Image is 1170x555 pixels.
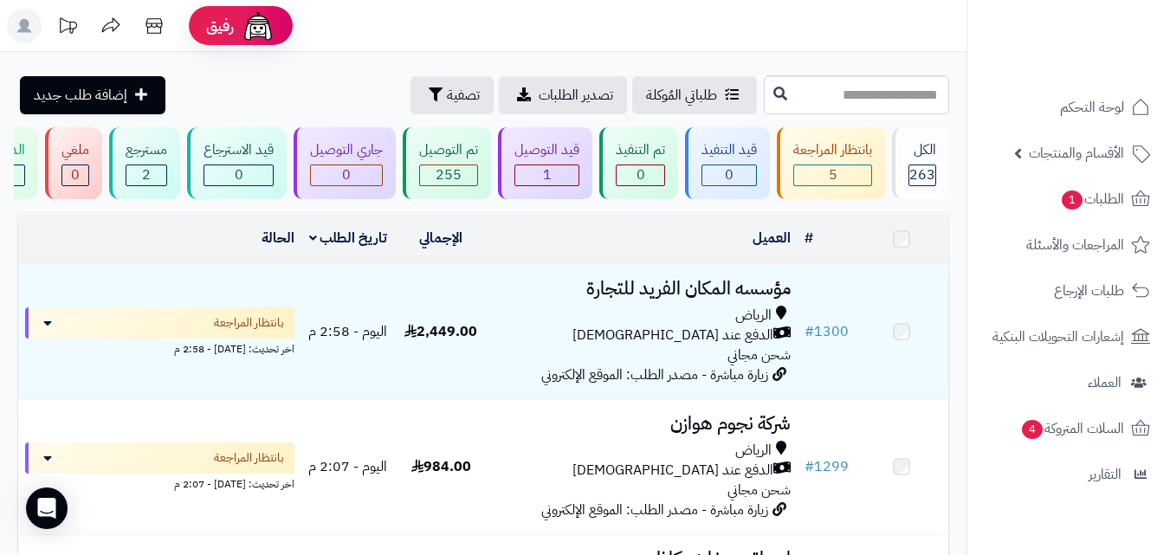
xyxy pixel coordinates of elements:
span: التقارير [1089,462,1122,487]
div: تم التوصيل [419,140,478,160]
a: الكل263 [889,127,953,199]
img: logo-2.png [1052,47,1154,83]
div: 0 [617,165,664,185]
a: طلباتي المُوكلة [632,76,757,114]
span: 1 [1062,190,1083,210]
span: العملاء [1088,371,1122,395]
a: طلبات الإرجاع [978,270,1160,312]
a: تاريخ الطلب [309,228,388,248]
button: تصفية [410,76,494,114]
span: زيارة مباشرة - مصدر الطلب: الموقع الإلكتروني [541,500,768,520]
span: 1 [543,165,552,185]
div: جاري التوصيل [310,140,383,160]
span: 0 [342,165,351,185]
span: 0 [725,165,734,185]
span: طلبات الإرجاع [1054,279,1124,303]
span: لوحة التحكم [1060,95,1124,119]
span: طلباتي المُوكلة [646,85,717,106]
span: 2,449.00 [404,321,477,342]
a: قيد الاسترجاع 0 [184,127,290,199]
span: شحن مجاني [727,345,791,365]
a: بانتظار المراجعة 5 [773,127,889,199]
span: زيارة مباشرة - مصدر الطلب: الموقع الإلكتروني [541,365,768,385]
a: مسترجع 2 [106,127,184,199]
a: لوحة التحكم [978,87,1160,128]
a: الحالة [262,228,294,248]
span: الأقسام والمنتجات [1029,141,1124,165]
div: الكل [908,140,936,160]
span: 4 [1022,420,1043,439]
a: #1299 [805,456,849,477]
span: # [805,456,814,477]
a: ملغي 0 [42,127,106,199]
div: 5 [794,165,871,185]
span: اليوم - 2:07 م [308,456,387,477]
a: المراجعات والأسئلة [978,224,1160,266]
div: قيد الاسترجاع [204,140,274,160]
a: جاري التوصيل 0 [290,127,399,199]
a: تصدير الطلبات [499,76,627,114]
span: إضافة طلب جديد [34,85,127,106]
a: الطلبات1 [978,178,1160,220]
div: Open Intercom Messenger [26,487,68,529]
div: ملغي [61,140,89,160]
span: الدفع عند [DEMOGRAPHIC_DATA] [572,461,773,481]
div: تم التنفيذ [616,140,665,160]
span: 984.00 [411,456,471,477]
span: تصدير الطلبات [539,85,613,106]
div: 0 [311,165,382,185]
span: تصفية [447,85,480,106]
span: 2 [142,165,151,185]
span: 5 [829,165,837,185]
a: تم التنفيذ 0 [596,127,682,199]
div: 255 [420,165,477,185]
div: 0 [204,165,273,185]
div: قيد التنفيذ [701,140,757,160]
span: الدفع عند [DEMOGRAPHIC_DATA] [572,326,773,345]
div: 0 [702,165,756,185]
span: السلات المتروكة [1020,416,1124,441]
div: اخر تحديث: [DATE] - 2:58 م [25,339,294,357]
a: العميل [753,228,791,248]
a: # [805,228,813,248]
span: الرياض [735,441,772,461]
span: الطلبات [1060,187,1124,211]
span: الرياض [735,306,772,326]
h3: شركة نجوم هوازن [495,414,791,434]
a: إضافة طلب جديد [20,76,165,114]
span: اليوم - 2:58 م [308,321,387,342]
span: 0 [235,165,243,185]
a: قيد التنفيذ 0 [682,127,773,199]
a: قيد التوصيل 1 [495,127,596,199]
div: قيد التوصيل [514,140,579,160]
a: العملاء [978,362,1160,403]
span: المراجعات والأسئلة [1026,233,1124,257]
span: # [805,321,814,342]
a: السلات المتروكة4 [978,408,1160,449]
span: 255 [436,165,462,185]
span: بانتظار المراجعة [214,314,284,332]
h3: مؤسسه المكان الفريد للتجارة [495,279,791,299]
span: بانتظار المراجعة [214,449,284,467]
div: مسترجع [126,140,167,160]
div: بانتظار المراجعة [793,140,872,160]
span: 263 [909,165,935,185]
span: رفيق [206,16,234,36]
div: 0 [62,165,88,185]
a: تحديثات المنصة [46,9,89,48]
span: إشعارات التحويلات البنكية [992,325,1124,349]
span: شحن مجاني [727,480,791,500]
a: التقارير [978,454,1160,495]
div: 2 [126,165,166,185]
div: اخر تحديث: [DATE] - 2:07 م [25,474,294,492]
span: 0 [71,165,80,185]
a: تم التوصيل 255 [399,127,495,199]
a: إشعارات التحويلات البنكية [978,316,1160,358]
span: 0 [637,165,645,185]
img: ai-face.png [241,9,275,43]
a: الإجمالي [419,228,462,248]
a: #1300 [805,321,849,342]
div: 1 [515,165,579,185]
